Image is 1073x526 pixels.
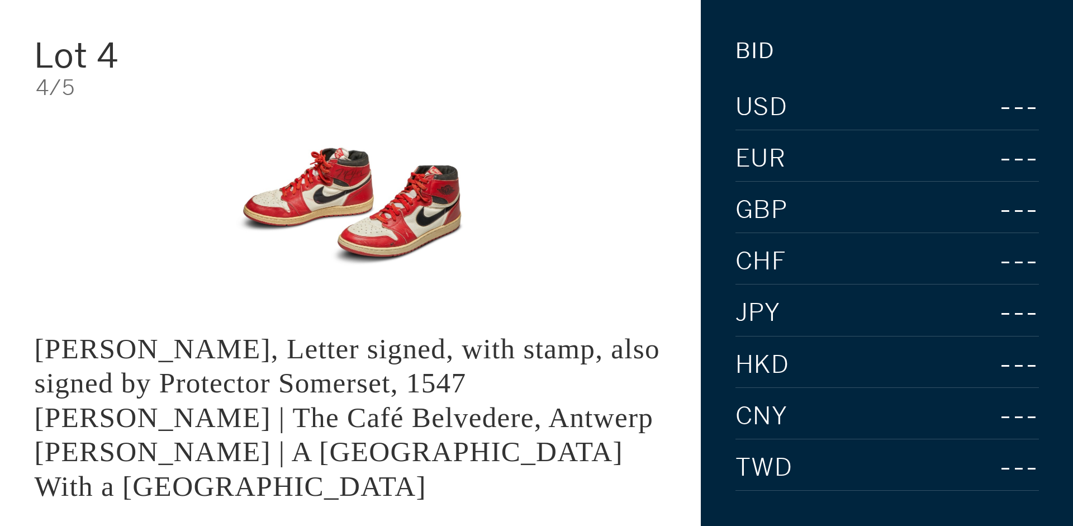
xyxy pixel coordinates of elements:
span: EUR [735,146,786,171]
span: CHF [735,249,787,274]
div: --- [972,141,1039,176]
div: [PERSON_NAME], Letter signed, with stamp, also signed by Protector Somerset, 1547 [PERSON_NAME] |... [34,333,660,502]
span: USD [735,95,788,120]
div: Lot 4 [34,39,245,73]
span: TWD [735,456,793,480]
span: HKD [735,353,790,377]
div: Bid [735,40,775,61]
div: --- [974,244,1039,278]
span: JPY [735,301,781,325]
div: --- [975,193,1039,227]
div: 4/5 [36,77,667,98]
span: GBP [735,198,788,222]
div: --- [957,399,1039,433]
span: CNY [735,404,788,429]
div: --- [931,90,1039,124]
div: --- [955,348,1039,382]
div: --- [930,296,1039,330]
img: King Edward VI, Letter signed, with stamp, also signed by Protector Somerset, 1547 LOUIS VAN ENGE... [215,116,486,297]
div: --- [941,451,1039,485]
